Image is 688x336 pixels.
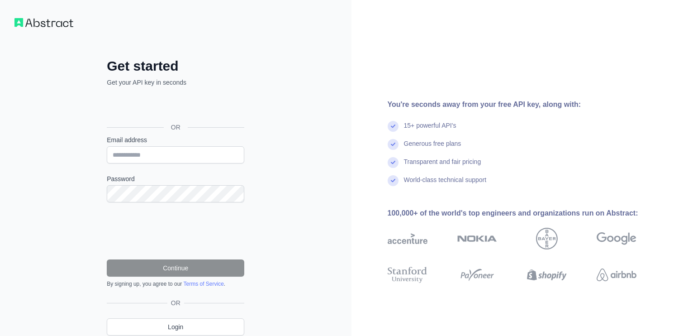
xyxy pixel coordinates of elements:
div: Generous free plans [404,139,461,157]
img: check mark [388,121,399,132]
span: OR [164,123,188,132]
img: check mark [388,175,399,186]
label: Email address [107,135,244,144]
img: accenture [388,228,427,250]
img: bayer [536,228,558,250]
div: By signing up, you agree to our . [107,280,244,288]
iframe: Sign in with Google Button [102,97,247,117]
img: Workflow [14,18,73,27]
label: Password [107,174,244,183]
a: Login [107,318,244,336]
iframe: reCAPTCHA [107,213,244,249]
img: payoneer [457,265,497,285]
img: shopify [527,265,567,285]
img: stanford university [388,265,427,285]
span: OR [167,298,184,307]
img: check mark [388,139,399,150]
div: 100,000+ of the world's top engineers and organizations run on Abstract: [388,208,665,219]
div: You're seconds away from your free API key, along with: [388,99,665,110]
img: airbnb [597,265,636,285]
p: Get your API key in seconds [107,78,244,87]
div: World-class technical support [404,175,487,193]
img: google [597,228,636,250]
button: Continue [107,259,244,277]
h2: Get started [107,58,244,74]
img: nokia [457,228,497,250]
div: 15+ powerful API's [404,121,456,139]
img: check mark [388,157,399,168]
div: Transparent and fair pricing [404,157,481,175]
a: Terms of Service [183,281,223,287]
